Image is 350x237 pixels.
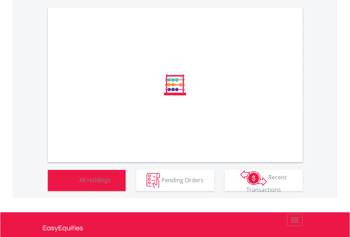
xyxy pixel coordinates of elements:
button: All Holdings [48,170,126,191]
img: transactions-zar-wht.png [240,170,267,186]
img: pending_instructions-wht.png [147,173,160,188]
span: All Holdings [79,176,111,184]
span: Pending Orders [161,176,203,184]
button: Recent Transactions [225,170,303,191]
img: holdings-wht.png [63,173,78,188]
button: Pending Orders [136,170,214,191]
